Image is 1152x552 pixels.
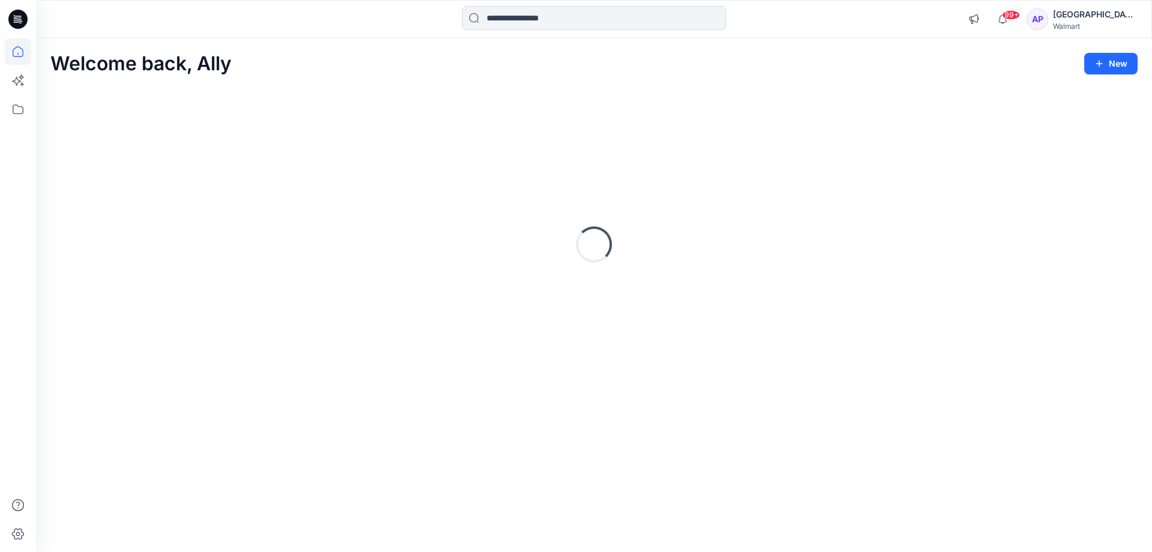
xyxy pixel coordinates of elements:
[1084,53,1138,74] button: New
[1027,8,1048,30] div: AP
[1053,22,1137,31] div: Walmart
[1002,10,1020,20] span: 99+
[1053,7,1137,22] div: [GEOGRAPHIC_DATA]
[50,53,232,75] h2: Welcome back, Ally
